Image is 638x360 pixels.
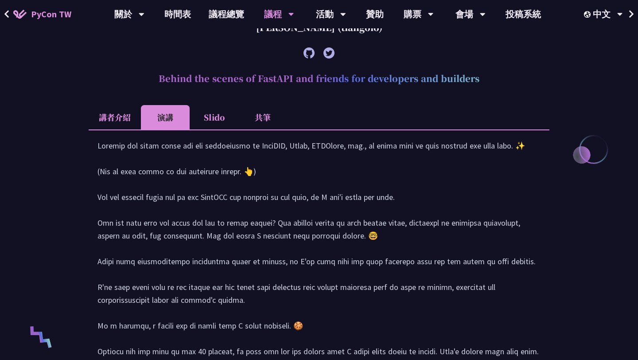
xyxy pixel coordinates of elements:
[141,105,190,129] li: 演講
[13,10,27,19] img: Home icon of PyCon TW 2025
[89,65,549,92] h2: Behind the scenes of FastAPI and friends for developers and builders
[190,105,238,129] li: Slido
[31,8,71,21] span: PyCon TW
[89,105,141,129] li: 講者介紹
[238,105,287,129] li: 共筆
[4,3,80,25] a: PyCon TW
[584,11,593,18] img: Locale Icon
